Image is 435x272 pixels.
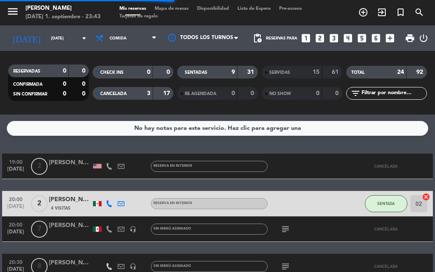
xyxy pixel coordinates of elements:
div: [DATE] 1. septiembre - 23:43 [25,13,101,21]
input: Filtrar por nombre... [361,89,427,98]
i: menu [6,5,19,18]
span: CANCELADA [374,264,398,269]
span: SENTADAS [185,70,207,75]
span: CANCELADA [100,92,127,96]
span: Mis reservas [115,6,150,11]
i: search [414,7,424,17]
button: menu [6,5,19,21]
span: 20:30 [5,257,26,266]
span: Comida [110,36,127,41]
strong: 0 [335,90,340,96]
span: NO SHOW [269,92,291,96]
span: SERVIDAS [269,70,290,75]
span: RE AGENDADA [185,92,216,96]
i: looks_5 [356,33,367,44]
i: looks_4 [342,33,353,44]
div: [PERSON_NAME] [49,158,91,168]
i: headset_mic [130,226,136,233]
span: 20:00 [5,194,26,204]
div: No hay notas para este servicio. Haz clic para agregar una [134,123,301,133]
span: 4 Visitas [51,205,71,212]
div: LOG OUT [418,25,429,51]
strong: 0 [147,69,150,75]
strong: 92 [416,69,425,75]
span: [DATE] [5,166,26,176]
span: SIN CONFIRMAR [13,92,47,96]
span: 19:00 [5,157,26,166]
i: looks_one [300,33,311,44]
span: RESERVADAS [13,69,40,73]
strong: 0 [82,68,87,74]
span: Reservas para [266,36,297,41]
span: CANCELADA [374,227,398,231]
span: CHECK INS [100,70,124,75]
span: TOTAL [351,70,364,75]
span: CANCELADA [374,164,398,168]
i: cancel [422,193,430,201]
span: Mapa de mesas [150,6,193,11]
button: CANCELADA [365,221,407,238]
i: add_circle_outline [358,7,368,17]
i: looks_3 [328,33,339,44]
span: CONFIRMADA [13,82,42,87]
i: arrow_drop_down [79,33,89,43]
strong: 17 [163,90,172,96]
span: pending_actions [252,33,263,43]
i: looks_two [314,33,325,44]
button: CANCELADA [365,158,407,175]
strong: 0 [63,91,66,97]
span: [DATE] [5,204,26,213]
span: Lista de Espera [233,6,275,11]
strong: 3 [147,90,150,96]
strong: 0 [232,90,235,96]
span: print [405,33,415,43]
strong: 31 [247,69,256,75]
i: exit_to_app [377,7,387,17]
div: [PERSON_NAME] [49,195,91,205]
div: [PERSON_NAME] [49,258,91,268]
i: [DATE] [6,30,47,47]
strong: 0 [316,90,319,96]
span: Pre-acceso [275,6,306,11]
strong: 24 [397,69,404,75]
i: add_box [384,33,395,44]
span: 20:00 [5,219,26,229]
strong: 0 [82,91,87,97]
span: SENTADA [377,201,395,206]
strong: 0 [63,68,66,74]
span: Disponibilidad [193,6,233,11]
strong: 0 [167,69,172,75]
span: RESERVA EN INTERIOR [153,202,192,205]
span: 2 [31,158,48,175]
strong: 0 [82,81,87,87]
span: 7 [31,221,48,238]
strong: 15 [313,69,319,75]
i: turned_in_not [395,7,406,17]
i: filter_list [350,88,361,98]
span: Sin menú asignado [153,227,191,230]
i: power_settings_new [418,33,429,43]
strong: 0 [251,90,256,96]
i: subject [280,261,291,272]
div: [PERSON_NAME] [49,221,91,230]
span: [DATE] [5,229,26,239]
span: Sin menú asignado [153,264,191,268]
span: Tarjetas de regalo [115,14,162,19]
i: headset_mic [130,263,136,270]
span: RESERVA EN INTERIOR [153,164,192,168]
strong: 0 [63,81,66,87]
i: subject [280,224,291,234]
div: [PERSON_NAME] [25,4,101,13]
button: SENTADA [365,195,407,212]
i: looks_6 [370,33,381,44]
span: 2 [31,195,48,212]
strong: 9 [232,69,235,75]
strong: 61 [332,69,340,75]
